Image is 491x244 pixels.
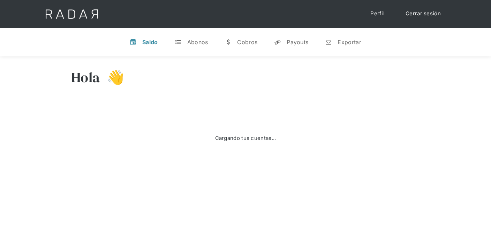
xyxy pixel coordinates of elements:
div: Abonos [187,39,208,46]
a: Cerrar sesión [399,7,448,21]
div: Payouts [287,39,308,46]
div: w [225,39,232,46]
div: Exportar [338,39,361,46]
div: y [274,39,281,46]
h3: 👋 [100,69,124,86]
div: t [175,39,182,46]
a: Perfil [363,7,392,21]
div: Saldo [142,39,158,46]
div: Cobros [237,39,257,46]
div: v [130,39,137,46]
div: n [325,39,332,46]
h3: Hola [71,69,100,86]
div: Cargando tus cuentas... [215,134,276,142]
